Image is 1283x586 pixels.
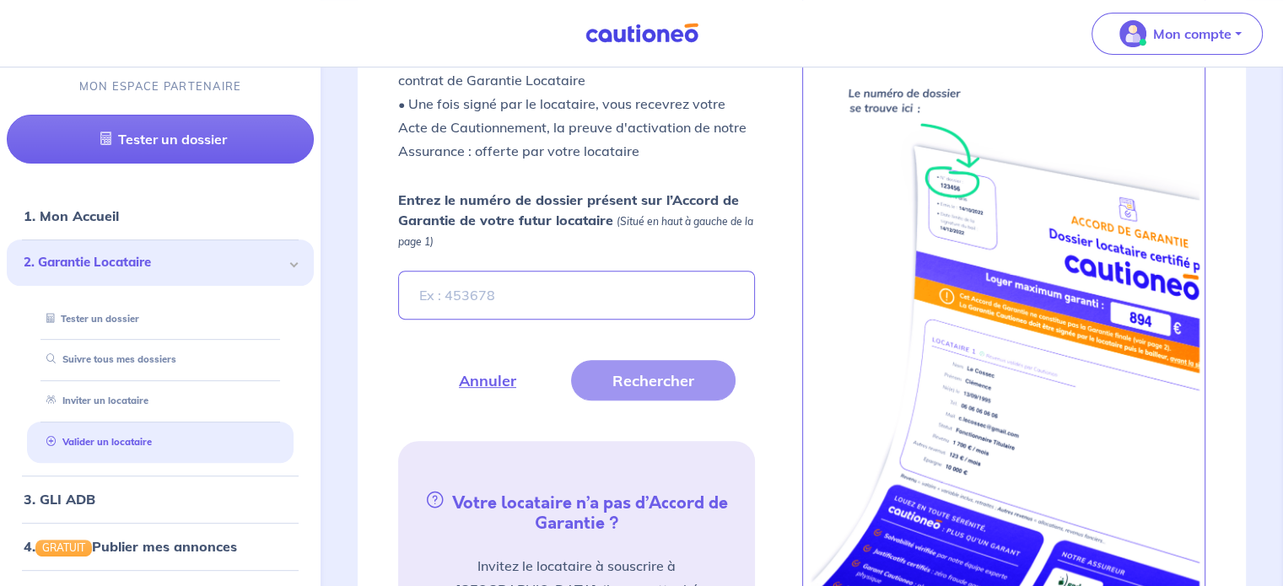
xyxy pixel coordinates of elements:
[7,200,314,234] div: 1. Mon Accueil
[27,305,294,333] div: Tester un dossier
[405,488,747,534] h5: Votre locataire n’a pas d’Accord de Garantie ?
[40,354,176,366] a: Suivre tous mes dossiers
[24,538,237,555] a: 4.GRATUITPublier mes annonces
[398,271,754,320] input: Ex : 453678
[1153,24,1232,44] p: Mon compte
[7,240,314,287] div: 2. Garantie Locataire
[24,491,95,508] a: 3. GLI ADB
[7,116,314,164] a: Tester un dossier
[579,23,705,44] img: Cautioneo
[27,347,294,374] div: Suivre tous mes dossiers
[398,215,753,248] em: (Situé en haut à gauche de la page 1)
[1119,20,1146,47] img: illu_account_valid_menu.svg
[27,429,294,457] div: Valider un locataire
[27,388,294,416] div: Inviter un locataire
[40,395,148,407] a: Inviter un locataire
[79,79,242,95] p: MON ESPACE PARTENAIRE
[7,530,314,563] div: 4.GRATUITPublier mes annonces
[418,360,558,401] button: Annuler
[40,437,152,449] a: Valider un locataire
[24,254,284,273] span: 2. Garantie Locataire
[24,208,119,225] a: 1. Mon Accueil
[398,191,739,228] strong: Entrez le numéro de dossier présent sur l’Accord de Garantie de votre futur locataire
[7,482,314,516] div: 3. GLI ADB
[40,313,139,325] a: Tester un dossier
[1092,13,1263,55] button: illu_account_valid_menu.svgMon compte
